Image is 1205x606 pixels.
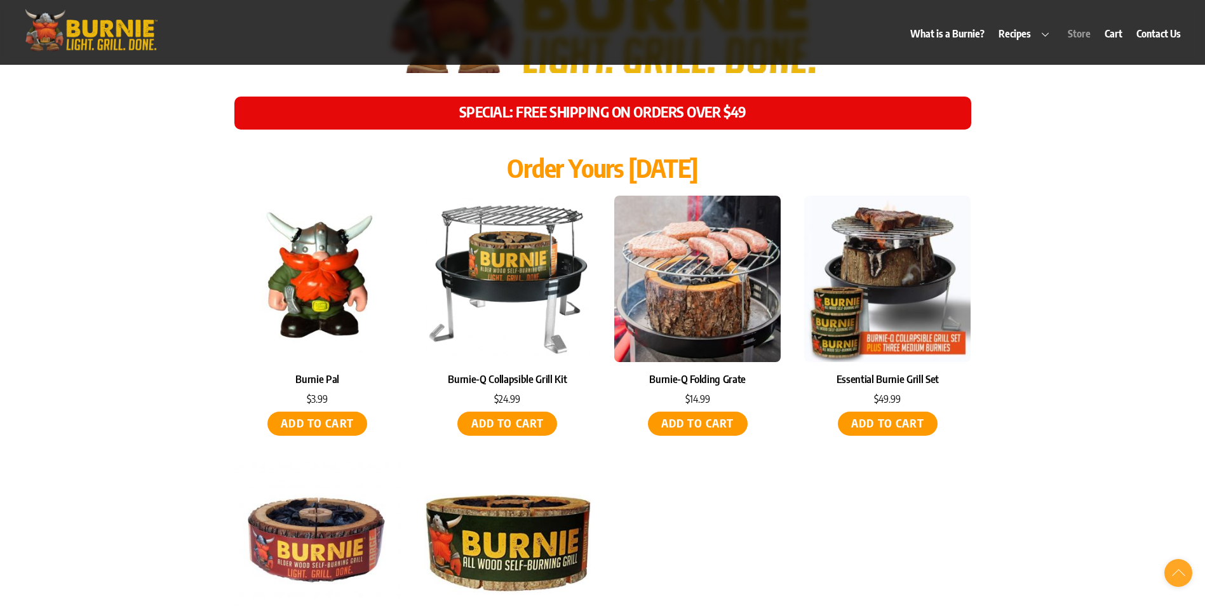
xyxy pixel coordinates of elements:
bdi: 24.99 [494,393,520,405]
img: Essential Burnie Grill Set [804,196,971,362]
a: Recipes [993,19,1060,48]
img: Burnie-Q Collapsible Grill Kit [424,196,591,362]
a: What is a Burnie? [905,19,991,48]
span: Order Yours [DATE] [507,152,697,184]
bdi: 49.99 [874,393,901,405]
bdi: 3.99 [307,393,328,405]
a: Contact Us [1131,19,1187,48]
img: Burnie Pal [234,196,401,362]
a: Burnie-Q Collapsible Grill Kit [424,372,591,386]
a: Store [1061,19,1096,48]
bdi: 14.99 [685,393,710,405]
span: SPECIAL: FREE SHIPPING ON ORDERS OVER $49 [459,102,746,121]
img: burniegrill.com-logo-high-res-2020110_500px [18,6,164,54]
a: Burnie Grill [18,36,164,58]
a: Burnie-Q Folding Grate [614,372,781,386]
a: Add to cart: “Essential Burnie Grill Set” [838,412,938,436]
span: $ [494,393,499,405]
a: Burnie Pal [234,372,401,386]
span: $ [307,393,311,405]
a: Add to cart: “Burnie Pal” [267,412,367,436]
a: Add to cart: “Burnie-Q Folding Grate” [648,412,748,436]
span: $ [874,393,879,405]
a: Add to cart: “Burnie-Q Collapsible Grill Kit” [457,412,557,436]
span: $ [685,393,690,405]
img: Burnie-Q Folding Grate [614,196,781,362]
a: Essential Burnie Grill Set [804,372,971,386]
a: Cart [1099,19,1129,48]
